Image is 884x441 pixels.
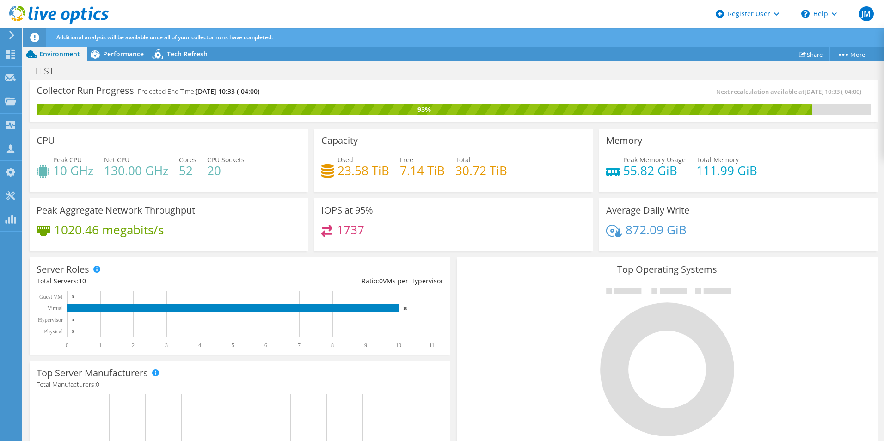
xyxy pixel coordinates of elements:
text: 11 [429,342,435,349]
text: 1 [99,342,102,349]
span: Environment [39,49,80,58]
h4: 10 GHz [53,165,93,176]
text: 0 [72,318,74,322]
text: Guest VM [39,294,62,300]
text: 6 [264,342,267,349]
h3: Server Roles [37,264,89,275]
span: Total [455,155,471,164]
span: 0 [96,380,99,389]
h3: Top Server Manufacturers [37,368,148,378]
h3: Top Operating Systems [464,264,871,275]
span: 10 [79,276,86,285]
h1: TEST [30,66,68,76]
h4: 1737 [337,225,364,235]
text: 3 [165,342,168,349]
h4: 130.00 GHz [104,165,168,176]
text: 10 [396,342,401,349]
h4: 23.58 TiB [338,165,389,176]
text: 7 [298,342,301,349]
span: [DATE] 10:33 (-04:00) [804,87,861,96]
h3: Memory [606,135,642,146]
text: Hypervisor [38,317,63,323]
text: Virtual [48,305,63,312]
a: More [829,47,872,61]
h3: Peak Aggregate Network Throughput [37,205,195,215]
h4: 52 [179,165,196,176]
h4: 1020.46 megabits/s [54,225,164,235]
text: 4 [198,342,201,349]
h4: 55.82 GiB [623,165,686,176]
text: 0 [72,329,74,334]
h3: Average Daily Write [606,205,689,215]
text: 0 [66,342,68,349]
svg: \n [801,10,810,18]
text: 2 [132,342,135,349]
text: Physical [44,328,63,335]
span: JM [859,6,874,21]
span: Total Memory [696,155,739,164]
span: Used [338,155,353,164]
div: Total Servers: [37,276,240,286]
span: Next recalculation available at [716,87,866,96]
text: 0 [72,294,74,299]
span: Tech Refresh [167,49,208,58]
div: 93% [37,104,812,115]
h4: 7.14 TiB [400,165,445,176]
div: Ratio: VMs per Hypervisor [240,276,443,286]
span: Cores [179,155,196,164]
span: Free [400,155,413,164]
h4: 872.09 GiB [626,225,687,235]
span: 0 [379,276,383,285]
text: 8 [331,342,334,349]
h3: IOPS at 95% [321,205,373,215]
a: Share [792,47,830,61]
span: Performance [103,49,144,58]
h4: 20 [207,165,245,176]
h4: 30.72 TiB [455,165,507,176]
h3: CPU [37,135,55,146]
h4: Total Manufacturers: [37,380,443,390]
span: Peak CPU [53,155,82,164]
span: Additional analysis will be available once all of your collector runs have completed. [56,33,273,41]
span: Peak Memory Usage [623,155,686,164]
h3: Capacity [321,135,358,146]
h4: Projected End Time: [138,86,259,97]
text: 9 [364,342,367,349]
text: 10 [403,306,408,311]
span: [DATE] 10:33 (-04:00) [196,87,259,96]
h4: 111.99 GiB [696,165,757,176]
span: CPU Sockets [207,155,245,164]
text: 5 [232,342,234,349]
span: Net CPU [104,155,129,164]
